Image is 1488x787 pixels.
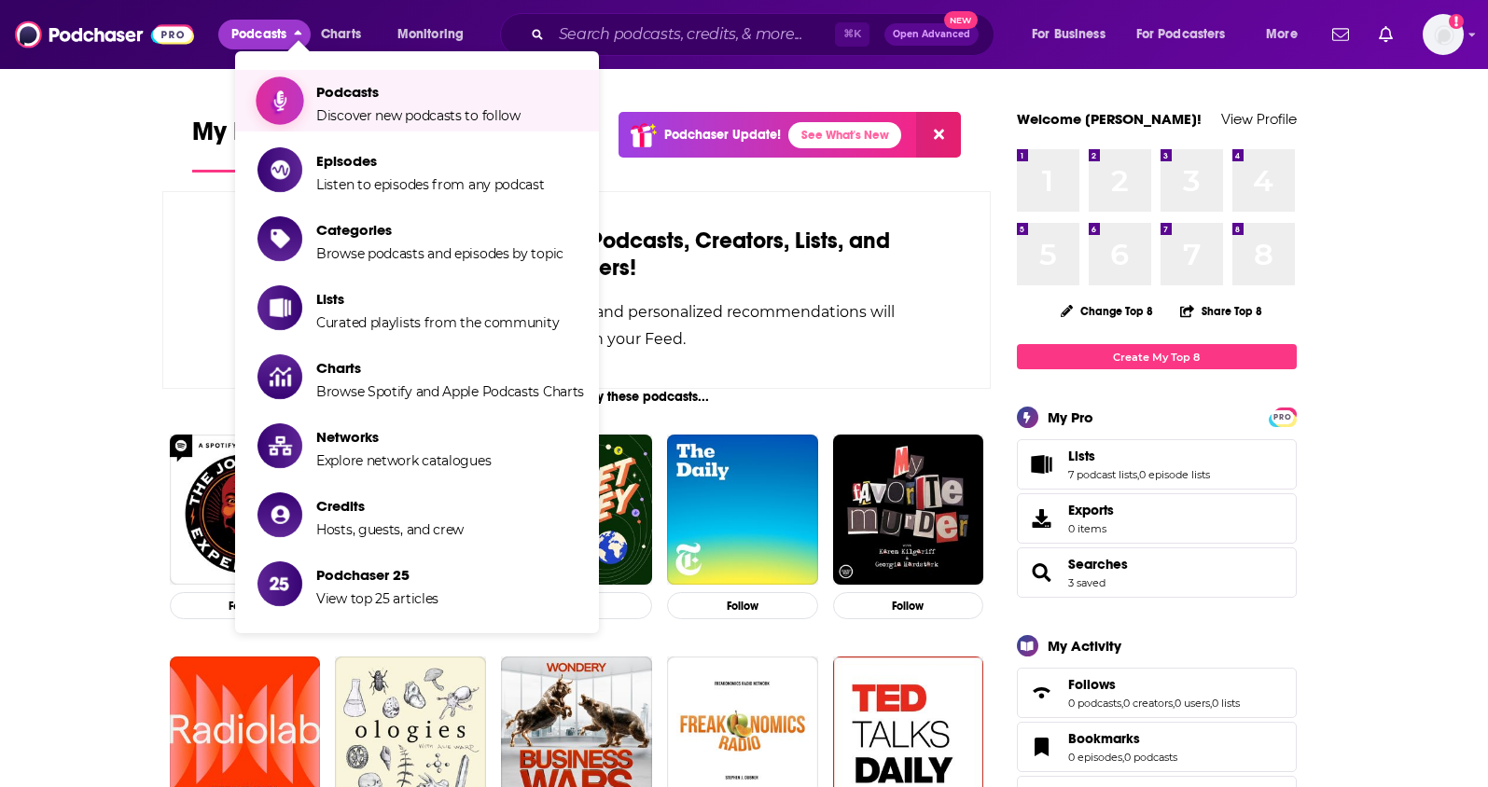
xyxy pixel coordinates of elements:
span: Credits [316,497,464,515]
a: 0 users [1175,697,1210,710]
a: Show notifications dropdown [1325,19,1356,50]
button: open menu [384,20,488,49]
a: 3 saved [1068,576,1106,589]
span: PRO [1272,410,1294,424]
a: See What's New [788,122,901,148]
a: Bookmarks [1068,730,1177,747]
img: User Profile [1423,14,1464,55]
a: Welcome [PERSON_NAME]! [1017,110,1202,128]
span: Networks [316,428,491,446]
span: Browse podcasts and episodes by topic [316,245,563,262]
a: Searches [1023,559,1061,586]
span: , [1210,697,1212,710]
a: Exports [1017,493,1297,544]
a: 0 podcasts [1068,697,1121,710]
img: Podchaser - Follow, Share and Rate Podcasts [15,17,194,52]
span: Monitoring [397,21,464,48]
span: , [1137,468,1139,481]
div: My Activity [1048,637,1121,655]
a: Show notifications dropdown [1371,19,1400,50]
span: Bookmarks [1017,722,1297,772]
span: , [1121,697,1123,710]
span: , [1173,697,1175,710]
span: View top 25 articles [316,590,438,607]
span: Exports [1068,502,1114,518]
button: close menu [218,20,311,49]
a: Charts [309,20,372,49]
input: Search podcasts, credits, & more... [551,20,835,49]
span: Searches [1017,547,1297,598]
div: My Pro [1048,408,1093,426]
span: , [1122,751,1124,764]
span: More [1266,21,1298,48]
button: Follow [833,592,984,619]
span: Exports [1023,505,1061,532]
img: The Daily [667,435,818,586]
span: Hosts, guests, and crew [316,521,464,538]
button: Follow [170,592,321,619]
span: Charts [321,21,361,48]
span: Bookmarks [1068,730,1140,747]
a: Bookmarks [1023,734,1061,760]
span: Open Advanced [893,30,970,39]
a: 7 podcast lists [1068,468,1137,481]
span: 0 items [1068,522,1114,535]
button: open menu [1124,20,1253,49]
span: Listen to episodes from any podcast [316,176,545,193]
span: Logged in as kochristina [1423,14,1464,55]
span: Lists [316,290,559,308]
a: 0 episodes [1068,751,1122,764]
svg: Add a profile image [1449,14,1464,29]
div: Search podcasts, credits, & more... [518,13,1012,56]
span: My Feed [192,116,291,159]
span: Follows [1068,676,1116,693]
button: Share Top 8 [1179,293,1263,329]
span: Browse Spotify and Apple Podcasts Charts [316,383,584,400]
button: Change Top 8 [1050,299,1165,323]
a: Follows [1023,680,1061,706]
button: open menu [1019,20,1129,49]
span: Discover new podcasts to follow [316,107,521,124]
button: Show profile menu [1423,14,1464,55]
span: Curated playlists from the community [316,314,559,331]
a: 0 creators [1123,697,1173,710]
button: Open AdvancedNew [884,23,979,46]
span: Episodes [316,152,545,170]
a: 0 podcasts [1124,751,1177,764]
a: PRO [1272,409,1294,423]
button: Follow [667,592,818,619]
span: Lists [1068,448,1095,464]
div: Not sure who to follow? Try these podcasts... [162,389,992,405]
a: Lists [1068,448,1210,464]
span: For Podcasters [1136,21,1226,48]
span: For Business [1032,21,1106,48]
a: Create My Top 8 [1017,344,1297,369]
span: ⌘ K [835,22,869,47]
p: Podchaser Update! [664,127,781,143]
a: 0 episode lists [1139,468,1210,481]
button: open menu [1253,20,1321,49]
a: 0 lists [1212,697,1240,710]
span: Lists [1017,439,1297,490]
a: Lists [1023,451,1061,477]
a: My Feed [192,116,291,173]
span: Podcasts [231,21,286,48]
span: Podcasts [316,83,521,101]
a: View Profile [1221,110,1297,128]
a: Searches [1068,556,1128,573]
span: Explore network catalogues [316,452,491,469]
a: Follows [1068,676,1240,693]
span: Charts [316,359,584,377]
img: My Favorite Murder with Karen Kilgariff and Georgia Hardstark [833,435,984,586]
img: The Joe Rogan Experience [170,435,321,586]
span: Categories [316,221,563,239]
span: New [944,11,978,29]
span: Podchaser 25 [316,566,438,584]
span: Follows [1017,668,1297,718]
